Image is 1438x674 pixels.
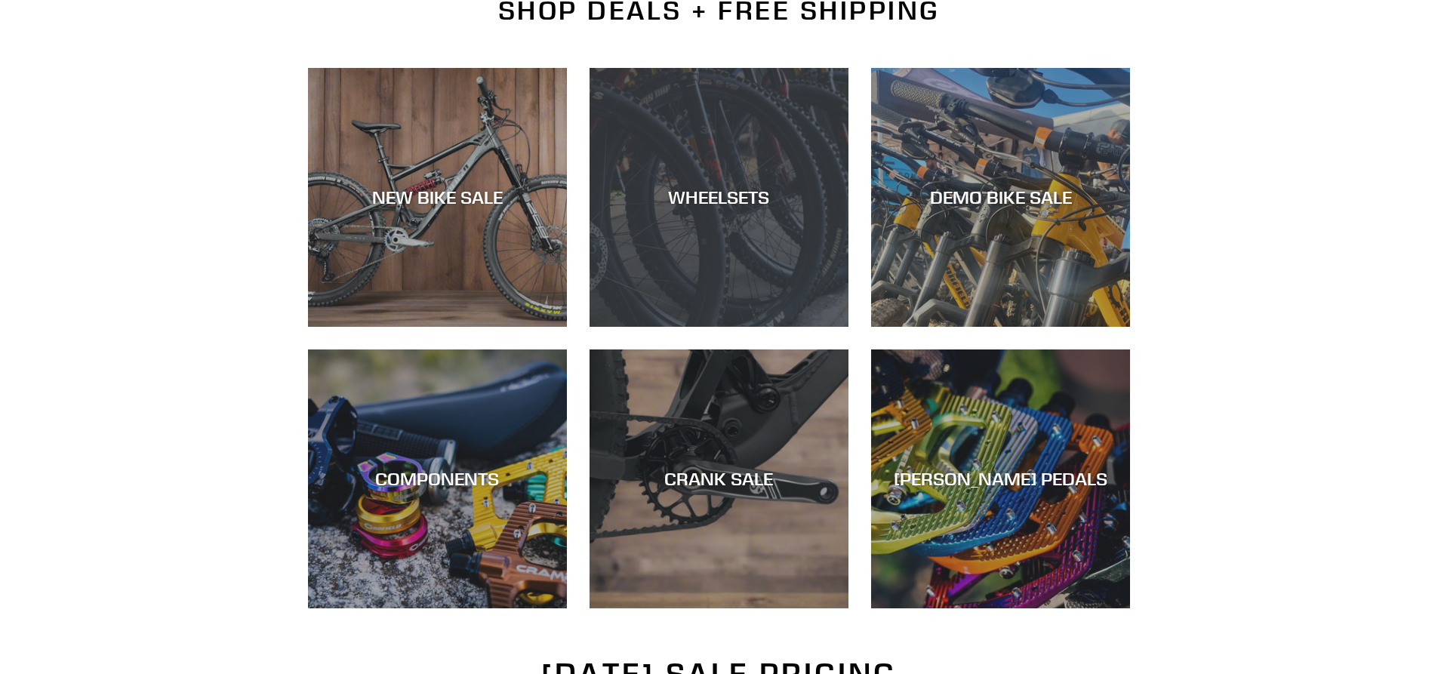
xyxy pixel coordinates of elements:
[308,68,567,327] a: NEW BIKE SALE
[308,349,567,608] a: COMPONENTS
[871,186,1130,208] div: DEMO BIKE SALE
[308,186,567,208] div: NEW BIKE SALE
[590,349,848,608] a: CRANK SALE
[871,68,1130,327] a: DEMO BIKE SALE
[590,186,848,208] div: WHEELSETS
[308,468,567,490] div: COMPONENTS
[871,468,1130,490] div: [PERSON_NAME] PEDALS
[871,349,1130,608] a: [PERSON_NAME] PEDALS
[590,468,848,490] div: CRANK SALE
[590,68,848,327] a: WHEELSETS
